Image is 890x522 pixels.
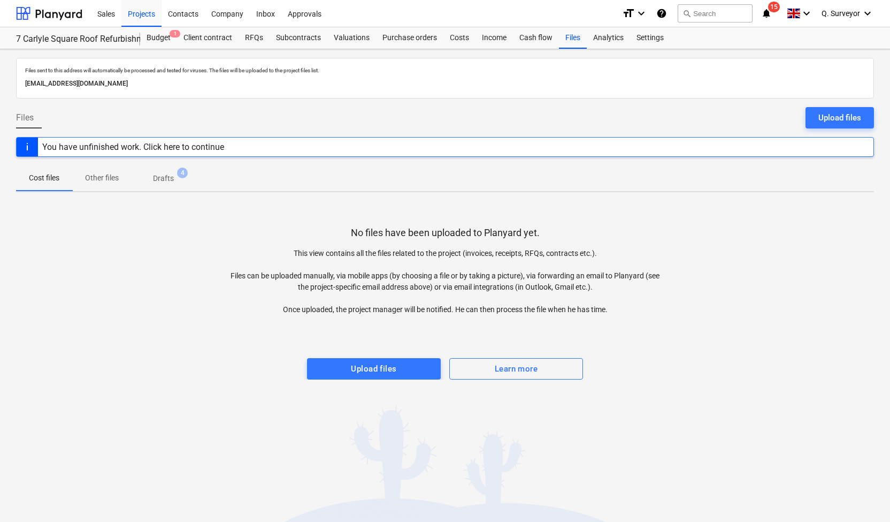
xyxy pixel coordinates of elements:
a: Income [475,27,513,49]
a: Valuations [327,27,376,49]
p: Cost files [29,172,59,184]
span: 4 [177,168,188,178]
p: Drafts [153,173,174,184]
a: Purchase orders [376,27,443,49]
a: Settings [630,27,670,49]
button: Upload files [307,358,441,380]
div: Learn more [495,362,538,376]
i: format_size [622,7,635,20]
span: 1 [170,30,180,37]
p: [EMAIL_ADDRESS][DOMAIN_NAME] [25,78,865,89]
i: keyboard_arrow_down [800,7,813,20]
button: Learn more [449,358,583,380]
a: Costs [443,27,475,49]
a: Budget1 [140,27,177,49]
span: 15 [768,2,780,12]
i: keyboard_arrow_down [635,7,648,20]
p: No files have been uploaded to Planyard yet. [351,226,540,239]
p: Files sent to this address will automatically be processed and tested for viruses. The files will... [25,67,865,74]
p: Other files [85,172,119,184]
div: You have unfinished work. Click here to continue [42,142,224,152]
a: RFQs [239,27,270,49]
p: This view contains all the files related to the project (invoices, receipts, RFQs, contracts etc.... [231,248,659,315]
span: search [682,9,691,18]
span: Files [16,111,34,124]
div: Budget [140,27,177,49]
a: Cash flow [513,27,559,49]
i: keyboard_arrow_down [861,7,874,20]
button: Search [678,4,753,22]
button: Upload files [805,107,874,128]
a: Client contract [177,27,239,49]
div: Upload files [818,111,861,125]
div: Upload files [351,362,396,376]
i: notifications [761,7,772,20]
i: Knowledge base [656,7,667,20]
a: Subcontracts [270,27,327,49]
div: 7 Carlyle Square Roof Refurbishment, Elevation Repairs & Redecoration [16,34,127,45]
a: Analytics [587,27,630,49]
a: Files [559,27,587,49]
span: Q. Surveyor [822,9,860,18]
